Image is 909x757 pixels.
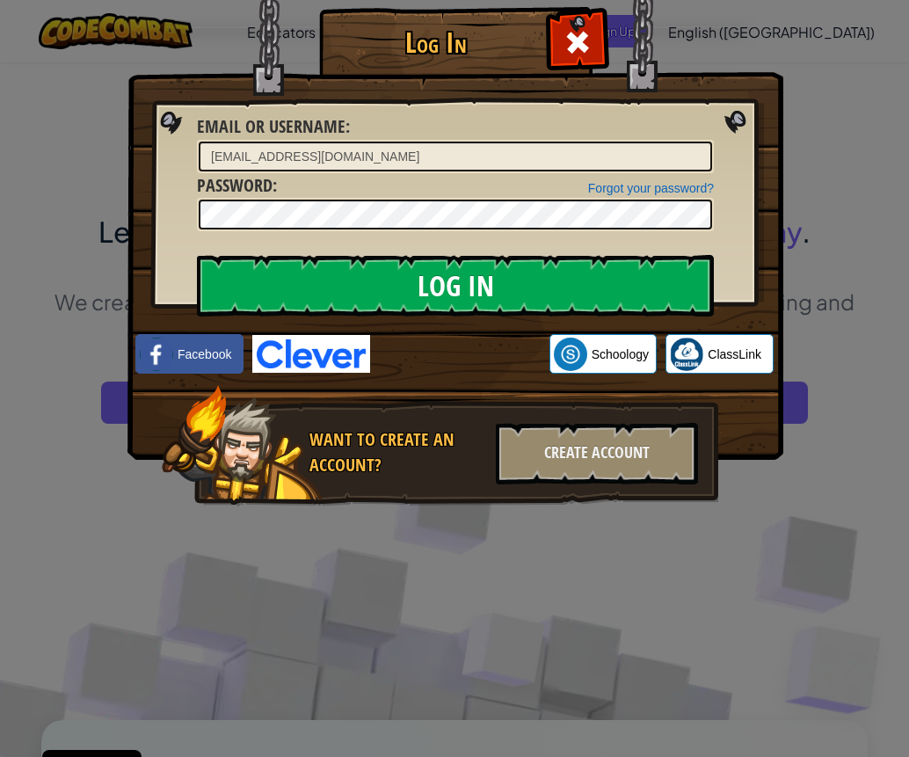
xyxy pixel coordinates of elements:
[496,423,698,484] div: Create Account
[588,181,714,195] a: Forgot your password?
[309,427,485,477] div: Want to create an account?
[592,346,649,363] span: Schoology
[197,255,714,317] input: Log In
[708,346,761,363] span: ClassLink
[670,338,703,371] img: classlink-logo-small.png
[140,338,173,371] img: facebook_small.png
[370,335,549,374] iframe: Sign in with Google Button
[252,335,370,373] img: clever-logo-blue.png
[197,114,345,138] span: Email or Username
[554,338,587,371] img: schoology.png
[197,114,350,140] label: :
[197,173,277,199] label: :
[324,27,548,58] h1: Log In
[178,346,231,363] span: Facebook
[197,173,273,197] span: Password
